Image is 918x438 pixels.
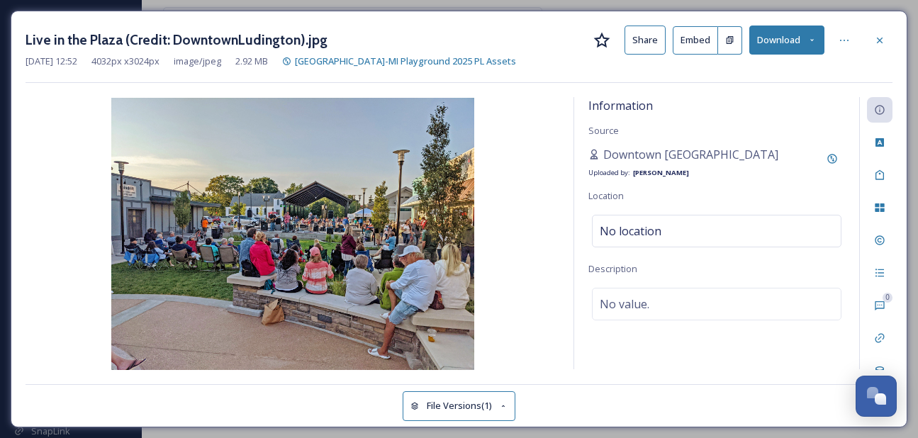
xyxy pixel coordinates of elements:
span: No value. [600,296,649,313]
span: Source [588,124,619,137]
span: Location [588,189,624,202]
button: Open Chat [856,376,897,417]
button: Download [749,26,824,55]
span: 2.92 MB [235,55,268,68]
button: Share [625,26,666,55]
strong: [PERSON_NAME] [633,168,689,177]
button: Embed [673,26,718,55]
span: 4032 px x 3024 px [91,55,159,68]
span: [GEOGRAPHIC_DATA]-MI Playground 2025 PL Assets [295,55,516,67]
img: PXL_20210730_235210506.jpg [26,98,559,370]
span: Uploaded by: [588,168,630,177]
span: Description [588,262,637,275]
h3: Live in the Plaza (Credit: DowntownLudington).jpg [26,30,328,50]
span: image/jpeg [174,55,221,68]
span: No location [600,223,661,240]
span: Downtown [GEOGRAPHIC_DATA] [603,146,778,163]
span: Information [588,98,653,113]
div: 0 [883,293,892,303]
button: File Versions(1) [403,391,516,420]
span: [DATE] 12:52 [26,55,77,68]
